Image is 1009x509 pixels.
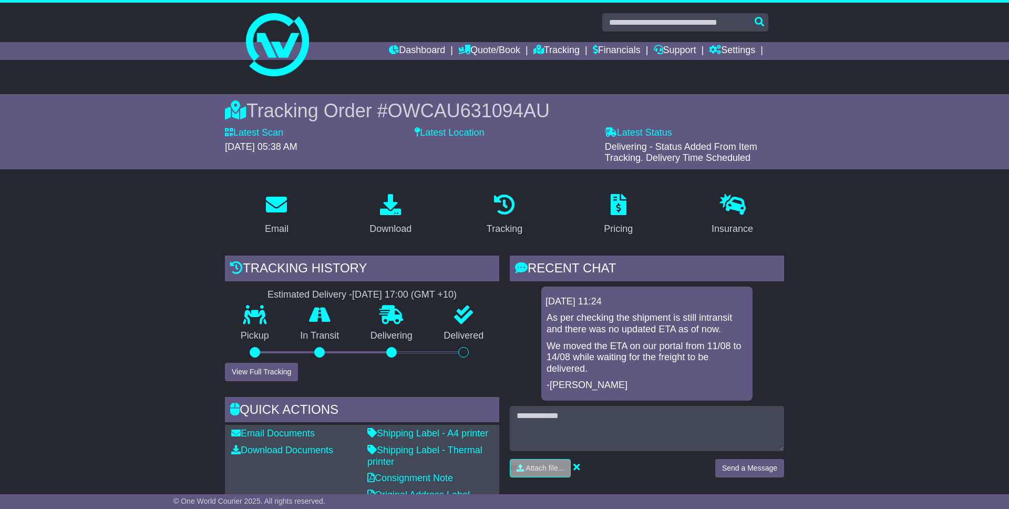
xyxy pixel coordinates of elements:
[367,473,453,483] a: Consignment Note
[367,490,470,500] a: Original Address Label
[352,289,457,301] div: [DATE] 17:00 (GMT +10)
[363,190,418,240] a: Download
[367,445,482,467] a: Shipping Label - Thermal printer
[225,256,499,284] div: Tracking history
[593,42,641,60] a: Financials
[715,459,784,477] button: Send a Message
[604,222,633,236] div: Pricing
[258,190,295,240] a: Email
[285,330,355,342] p: In Transit
[225,289,499,301] div: Estimated Delivery -
[389,42,445,60] a: Dashboard
[547,341,747,375] p: We moved the ETA on our portal from 11/08 to 14/08 while waiting for the freight to be delivered.
[487,222,522,236] div: Tracking
[547,312,747,335] p: As per checking the shipment is still intransit and there was no updated ETA as of now.
[480,190,529,240] a: Tracking
[547,380,747,391] p: -[PERSON_NAME]
[605,141,757,164] span: Delivering - Status Added From Item Tracking. Delivery Time Scheduled
[597,190,640,240] a: Pricing
[709,42,755,60] a: Settings
[225,363,298,381] button: View Full Tracking
[369,222,411,236] div: Download
[458,42,520,60] a: Quote/Book
[428,330,500,342] p: Delivered
[355,330,428,342] p: Delivering
[225,141,297,152] span: [DATE] 05:38 AM
[225,127,283,139] label: Latest Scan
[545,296,748,308] div: [DATE] 11:24
[533,42,580,60] a: Tracking
[415,127,484,139] label: Latest Location
[173,497,325,505] span: © One World Courier 2025. All rights reserved.
[225,99,784,122] div: Tracking Order #
[605,127,672,139] label: Latest Status
[388,100,550,121] span: OWCAU631094AU
[265,222,289,236] div: Email
[225,397,499,425] div: Quick Actions
[225,330,285,342] p: Pickup
[367,428,488,439] a: Shipping Label - A4 printer
[712,222,753,236] div: Insurance
[705,190,760,240] a: Insurance
[510,256,784,284] div: RECENT CHAT
[231,428,315,439] a: Email Documents
[654,42,696,60] a: Support
[231,445,333,455] a: Download Documents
